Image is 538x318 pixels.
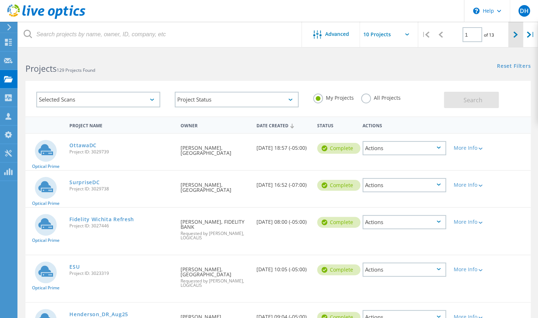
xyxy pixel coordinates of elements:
[444,92,499,108] button: Search
[175,92,299,107] div: Project Status
[497,63,531,70] a: Reset Filters
[363,141,446,155] div: Actions
[69,217,134,222] a: Fidelity Wichita Refresh
[177,208,253,247] div: [PERSON_NAME], FIDELITY BANK
[519,8,528,14] span: DH
[177,134,253,163] div: [PERSON_NAME], [GEOGRAPHIC_DATA]
[363,215,446,229] div: Actions
[177,171,253,200] div: [PERSON_NAME], [GEOGRAPHIC_DATA]
[473,8,480,14] svg: \n
[317,180,360,191] div: Complete
[453,145,486,150] div: More Info
[25,63,57,74] b: Projects
[325,32,349,37] span: Advanced
[32,164,60,169] span: Optical Prime
[363,263,446,277] div: Actions
[464,96,482,104] span: Search
[69,180,100,185] a: SurpriseDC
[314,118,359,132] div: Status
[253,134,314,158] div: [DATE] 18:57 (-05:00)
[32,201,60,206] span: Optical Prime
[253,208,314,232] div: [DATE] 08:00 (-05:00)
[484,32,494,38] span: of 13
[32,286,60,290] span: Optical Prime
[363,178,446,192] div: Actions
[32,238,60,243] span: Optical Prime
[317,264,360,275] div: Complete
[69,312,128,317] a: Henderson_DR_Aug25
[69,264,80,269] a: ESU
[181,231,249,240] span: Requested by [PERSON_NAME], LOGICALIS
[181,279,249,288] span: Requested by [PERSON_NAME], LOGICALIS
[36,92,160,107] div: Selected Scans
[69,271,173,276] span: Project ID: 3023319
[253,118,314,132] div: Date Created
[69,150,173,154] span: Project ID: 3029739
[361,94,401,100] label: All Projects
[69,224,173,228] span: Project ID: 3027446
[7,15,85,20] a: Live Optics Dashboard
[418,22,433,48] div: |
[317,143,360,154] div: Complete
[177,255,253,295] div: [PERSON_NAME], [GEOGRAPHIC_DATA]
[177,118,253,132] div: Owner
[359,118,450,132] div: Actions
[313,94,354,100] label: My Projects
[18,22,302,47] input: Search projects by name, owner, ID, company, etc
[57,67,95,73] span: 129 Projects Found
[69,143,97,148] a: OttawaDC
[253,255,314,279] div: [DATE] 10:05 (-05:00)
[523,22,538,48] div: |
[453,219,486,224] div: More Info
[317,217,360,228] div: Complete
[453,182,486,187] div: More Info
[66,118,177,132] div: Project Name
[253,171,314,195] div: [DATE] 16:52 (-07:00)
[453,267,486,272] div: More Info
[69,187,173,191] span: Project ID: 3029738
